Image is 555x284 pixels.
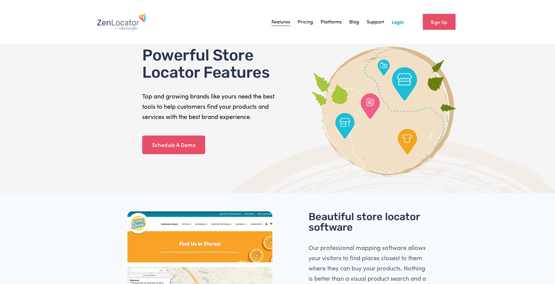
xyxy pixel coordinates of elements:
[142,136,205,154] a: Schedule A Demo
[298,17,313,26] a: Pricing
[349,17,359,26] a: Blog
[97,13,146,31] img: Zenlocator
[321,17,342,26] a: Platforms
[392,17,404,26] a: Login
[142,46,270,82] span: Powerful Store Locator Features
[309,211,422,234] span: Beautiful store locator software
[423,14,456,30] a: Sign Up
[367,17,384,26] a: Support
[142,91,276,122] p: Top and growing brands like yours need the best tools to help customers find your products and se...
[309,47,458,176] img: Graphic of ZenLocator features
[271,17,290,26] a: Features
